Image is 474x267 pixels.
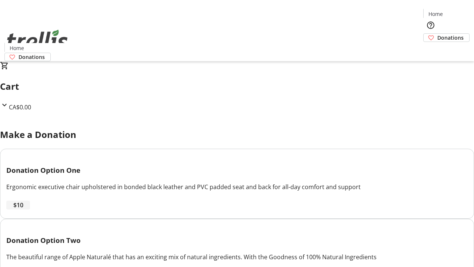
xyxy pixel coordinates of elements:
span: Donations [19,53,45,61]
button: Cart [423,42,438,57]
button: $10 [6,201,30,210]
span: CA$0.00 [9,103,31,111]
h3: Donation Option One [6,165,468,175]
div: Ergonomic executive chair upholstered in bonded black leather and PVC padded seat and back for al... [6,182,468,191]
a: Donations [423,33,470,42]
img: Orient E2E Organization DZeOS9eTtn's Logo [4,22,70,59]
a: Home [5,44,29,52]
a: Donations [4,53,51,61]
div: The beautiful range of Apple Naturalé that has an exciting mix of natural ingredients. With the G... [6,253,468,261]
button: Help [423,18,438,33]
span: Donations [437,34,464,42]
span: Home [428,10,443,18]
span: Home [10,44,24,52]
span: $10 [13,201,23,210]
a: Home [424,10,447,18]
h3: Donation Option Two [6,235,468,245]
